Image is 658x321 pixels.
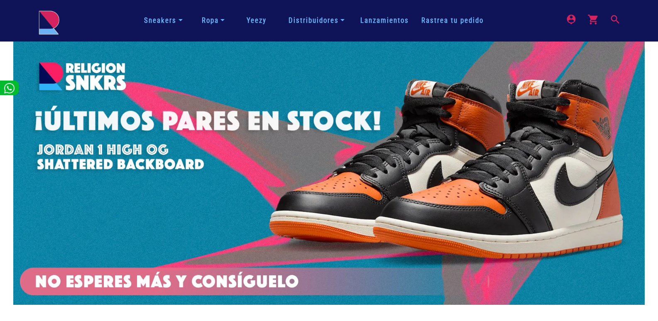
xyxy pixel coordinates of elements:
a: Lanzamientos [354,15,415,26]
a: Yeezy [240,15,273,26]
a: logo [39,10,59,31]
a: Sneakers [141,13,186,28]
img: whatsappwhite.png [4,83,15,93]
mat-icon: person_pin [565,14,575,24]
a: Ropa [198,13,228,28]
a: Distribuidores [285,13,348,28]
img: logo [39,10,59,35]
mat-icon: shopping_cart [587,14,597,24]
mat-icon: search [609,14,619,24]
a: Rastrea tu pedido [415,15,490,26]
